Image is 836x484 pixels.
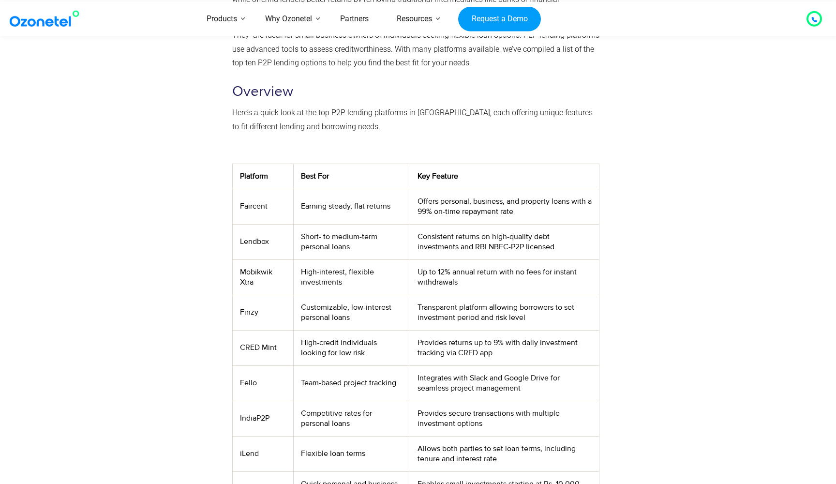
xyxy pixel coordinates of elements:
span: Overview [232,83,293,100]
td: Fello [233,365,293,401]
td: Finzy [233,295,293,330]
a: Partners [326,2,383,36]
td: Up to 12% annual return with no fees for instant withdrawals [410,259,599,295]
a: Products [193,2,251,36]
th: Platform [233,164,293,189]
td: High-interest, flexible investments [293,259,410,295]
td: IndiaP2P [233,401,293,436]
td: Earning steady, flat returns [293,189,410,224]
td: Mobikwik Xtra [233,259,293,295]
td: iLend [233,436,293,471]
td: High-credit individuals looking for low risk [293,330,410,365]
th: Best For [293,164,410,189]
td: Faircent [233,189,293,224]
td: Customizable, low-interest personal loans [293,295,410,330]
th: Key Feature [410,164,599,189]
td: Transparent platform allowing borrowers to set investment period and risk level [410,295,599,330]
td: Offers personal, business, and property loans with a 99% on-time repayment rate [410,189,599,224]
td: Allows both parties to set loan terms, including tenure and interest rate [410,436,599,471]
a: Why Ozonetel [251,2,326,36]
span: They are ideal for small business owners or individuals seeking flexible loan options. P2P lendin... [232,30,599,68]
td: CRED Mint [233,330,293,365]
td: Competitive rates for personal loans [293,401,410,436]
td: Flexible loan terms [293,436,410,471]
td: Integrates with Slack and Google Drive for seamless project management [410,365,599,401]
td: Short- to medium-term personal loans [293,224,410,259]
span: Here’s a quick look at the top P2P lending platforms in [GEOGRAPHIC_DATA], each offering unique f... [232,108,593,131]
a: Resources [383,2,446,36]
td: Team-based project tracking [293,365,410,401]
a: Request a Demo [458,6,541,31]
td: Provides returns up to 9% with daily investment tracking via CRED app [410,330,599,365]
td: Consistent returns on high-quality debt investments and RBI NBFC-P2P licensed [410,224,599,259]
td: Lendbox [233,224,293,259]
td: Provides secure transactions with multiple investment options [410,401,599,436]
